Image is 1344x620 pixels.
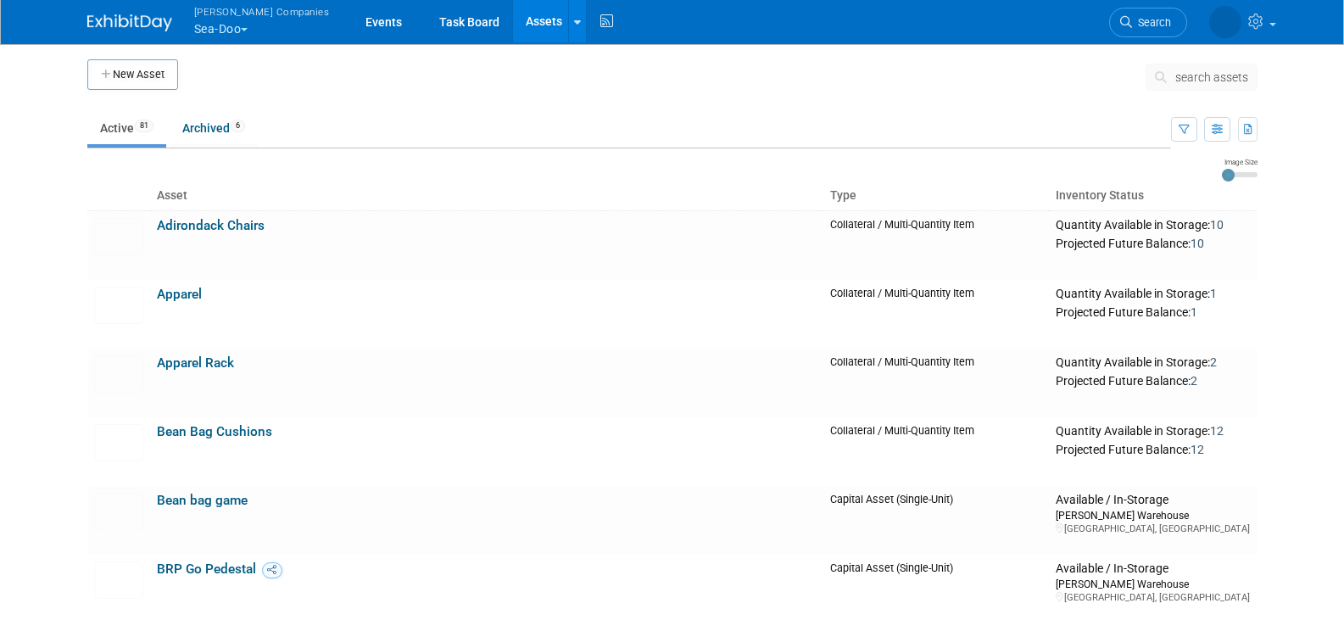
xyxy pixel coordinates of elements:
[194,3,330,20] span: [PERSON_NAME] Companies
[1056,508,1250,522] div: [PERSON_NAME] Warehouse
[231,120,245,132] span: 6
[1056,233,1250,252] div: Projected Future Balance:
[1056,371,1250,389] div: Projected Future Balance:
[1056,439,1250,458] div: Projected Future Balance:
[1056,218,1250,233] div: Quantity Available in Storage:
[1132,16,1171,29] span: Search
[87,112,166,144] a: Active81
[1210,424,1224,438] span: 12
[157,561,256,577] a: BRP Go Pedestal
[135,120,153,132] span: 81
[1209,6,1241,38] img: Stephanie Johnson
[823,210,1049,280] td: Collateral / Multi-Quantity Item
[1175,70,1248,84] span: search assets
[1191,237,1204,250] span: 10
[1146,64,1258,91] button: search assets
[1191,443,1204,456] span: 12
[87,59,178,90] button: New Asset
[823,417,1049,486] td: Collateral / Multi-Quantity Item
[1056,561,1250,577] div: Available / In-Storage
[1056,302,1250,321] div: Projected Future Balance:
[1056,287,1250,302] div: Quantity Available in Storage:
[823,280,1049,349] td: Collateral / Multi-Quantity Item
[1222,157,1258,167] div: Image Size
[1109,8,1187,37] a: Search
[1056,591,1250,604] div: [GEOGRAPHIC_DATA], [GEOGRAPHIC_DATA]
[823,349,1049,417] td: Collateral / Multi-Quantity Item
[150,182,824,210] th: Asset
[157,424,272,439] a: Bean Bag Cushions
[1056,493,1250,508] div: Available / In-Storage
[87,14,172,31] img: ExhibitDay
[157,218,265,233] a: Adirondack Chairs
[823,486,1049,555] td: Capital Asset (Single-Unit)
[1056,355,1250,371] div: Quantity Available in Storage:
[157,493,248,508] a: Bean bag game
[1210,287,1217,300] span: 1
[1210,355,1217,369] span: 2
[1191,305,1197,319] span: 1
[170,112,258,144] a: Archived6
[823,182,1049,210] th: Type
[1210,218,1224,232] span: 10
[1056,424,1250,439] div: Quantity Available in Storage:
[1056,522,1250,535] div: [GEOGRAPHIC_DATA], [GEOGRAPHIC_DATA]
[157,287,202,302] a: Apparel
[1056,577,1250,591] div: [PERSON_NAME] Warehouse
[157,355,234,371] a: Apparel Rack
[1191,374,1197,388] span: 2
